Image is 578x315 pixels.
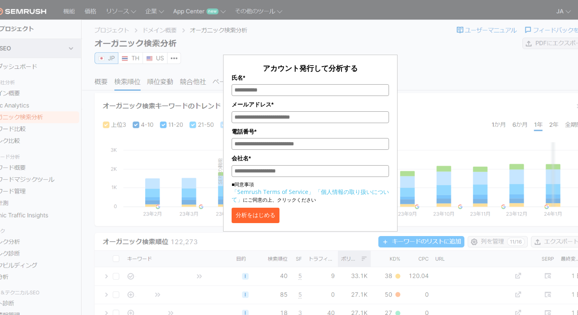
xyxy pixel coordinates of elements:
[232,188,389,203] a: 「個人情報の取り扱いについて」
[232,181,389,204] p: ■同意事項 にご同意の上、クリックください
[263,63,358,73] span: アカウント発行して分析する
[232,208,279,223] button: 分析をはじめる
[232,127,389,136] label: 電話番号*
[232,100,389,109] label: メールアドレス*
[232,188,314,196] a: 「Semrush Terms of Service」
